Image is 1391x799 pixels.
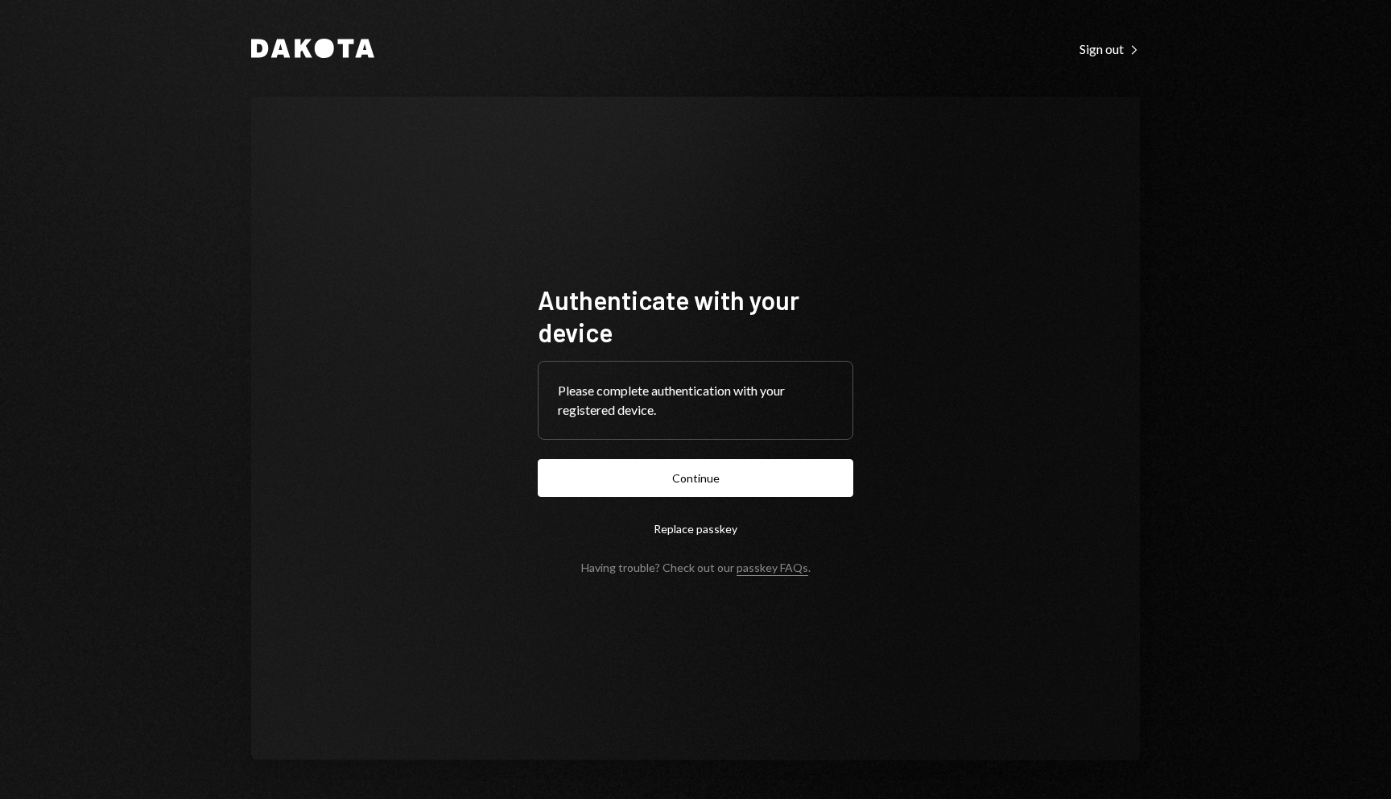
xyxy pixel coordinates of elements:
[538,284,853,348] h1: Authenticate with your device
[1079,39,1140,57] a: Sign out
[558,381,833,420] div: Please complete authentication with your registered device.
[581,561,811,574] div: Having trouble? Check out our .
[538,459,853,497] button: Continue
[538,510,853,548] button: Replace passkey
[1079,41,1140,57] div: Sign out
[737,561,808,576] a: passkey FAQs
